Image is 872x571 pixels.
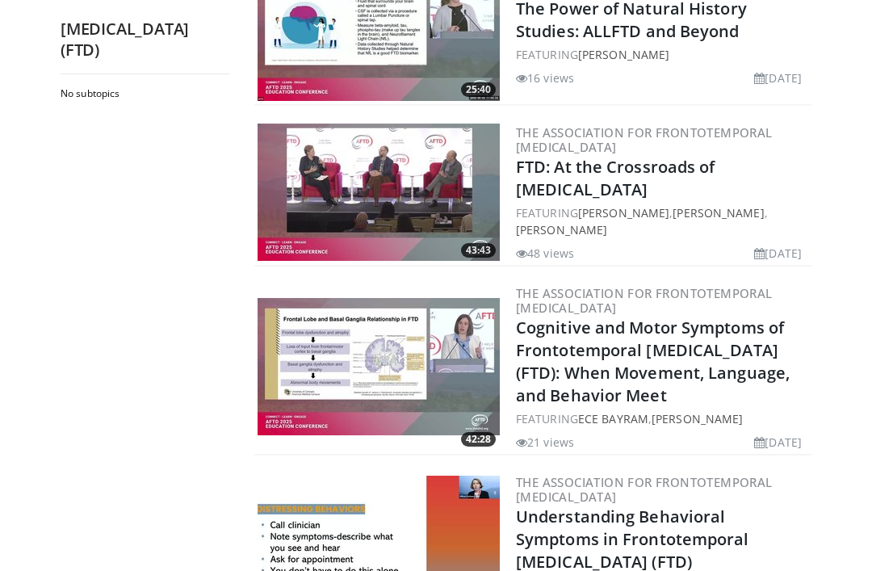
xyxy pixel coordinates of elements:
img: 0bf247db-416a-4041-8724-2ad548a10f72.300x170_q85_crop-smart_upscale.jpg [258,298,500,435]
li: 16 views [516,69,574,86]
h2: No subtopics [61,87,226,100]
span: 25:40 [461,82,496,97]
a: The Association for Frontotemporal [MEDICAL_DATA] [516,285,773,316]
a: 42:28 [258,298,500,435]
li: 21 views [516,434,574,451]
a: FTD: At the Crossroads of [MEDICAL_DATA] [516,156,715,200]
li: [DATE] [754,245,802,262]
a: The Association for Frontotemporal [MEDICAL_DATA] [516,124,773,155]
li: [DATE] [754,434,802,451]
span: 43:43 [461,243,496,258]
a: Ece Bayram [578,411,648,426]
li: 48 views [516,245,574,262]
a: [PERSON_NAME] [516,222,607,237]
a: [PERSON_NAME] [652,411,743,426]
a: The Association for Frontotemporal [MEDICAL_DATA] [516,474,773,505]
img: 63204d1c-8def-43cb-8bbb-172bdbd5e08d.300x170_q85_crop-smart_upscale.jpg [258,124,500,261]
div: FEATURING [516,46,808,63]
a: [PERSON_NAME] [578,205,669,220]
a: [PERSON_NAME] [578,47,669,62]
span: 42:28 [461,432,496,447]
a: [PERSON_NAME] [673,205,764,220]
a: Cognitive and Motor Symptoms of Frontotemporal [MEDICAL_DATA] (FTD): When Movement, Language, and... [516,317,790,406]
li: [DATE] [754,69,802,86]
a: 43:43 [258,124,500,261]
div: FEATURING , , [516,204,808,238]
div: FEATURING , [516,410,808,427]
h2: [MEDICAL_DATA] (FTD) [61,19,230,61]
